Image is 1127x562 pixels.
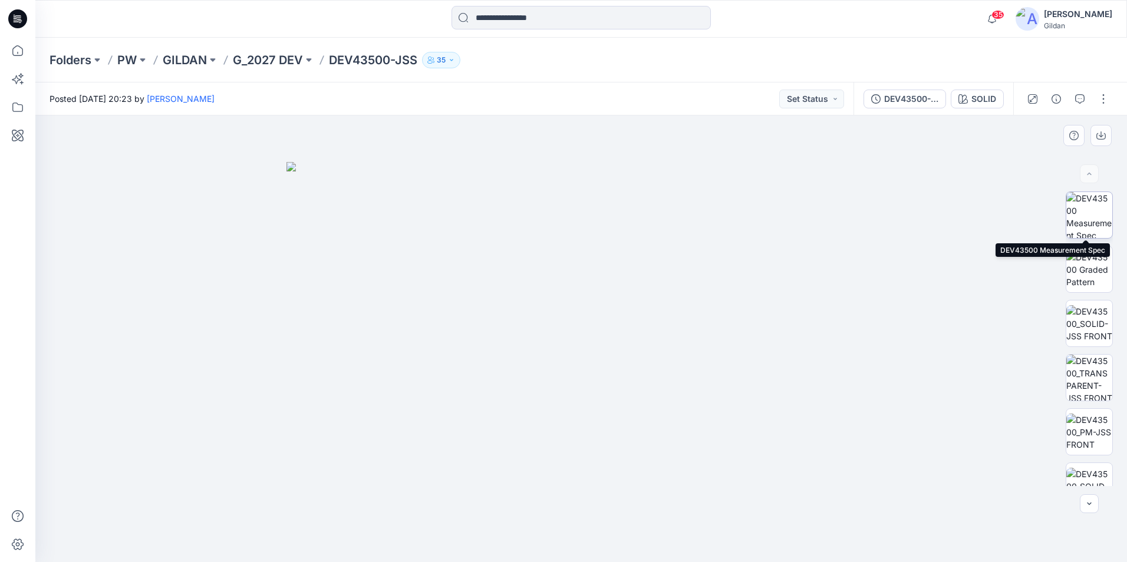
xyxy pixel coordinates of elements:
a: GILDAN [163,52,207,68]
img: DEV43500_SOLID-JSS BACK [1066,468,1112,505]
img: DEV43500_SOLID-JSS FRONT [1066,305,1112,342]
a: PW [117,52,137,68]
div: Gildan [1044,21,1112,30]
p: DEV43500-JSS [329,52,417,68]
p: 35 [437,54,446,67]
button: DEV43500-JSS [864,90,946,108]
a: Folders [50,52,91,68]
div: SOLID [971,92,996,105]
img: DEV43500 Graded Pattern [1066,251,1112,288]
img: DEV43500 Measurement Spec [1066,192,1112,238]
button: 35 [422,52,460,68]
img: DEV43500_PM-JSS FRONT [1066,414,1112,451]
div: DEV43500-JSS [884,92,938,105]
button: SOLID [951,90,1004,108]
div: [PERSON_NAME] [1044,7,1112,21]
a: [PERSON_NAME] [147,94,215,104]
img: eyJhbGciOiJIUzI1NiIsImtpZCI6IjAiLCJzbHQiOiJzZXMiLCJ0eXAiOiJKV1QifQ.eyJkYXRhIjp7InR5cGUiOiJzdG9yYW... [286,162,876,562]
img: DEV43500_TRANSPARENT-JSS FRONT [1066,355,1112,401]
a: G_2027 DEV [233,52,303,68]
img: avatar [1016,7,1039,31]
span: 35 [991,10,1004,19]
button: Details [1047,90,1066,108]
span: Posted [DATE] 20:23 by [50,92,215,105]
